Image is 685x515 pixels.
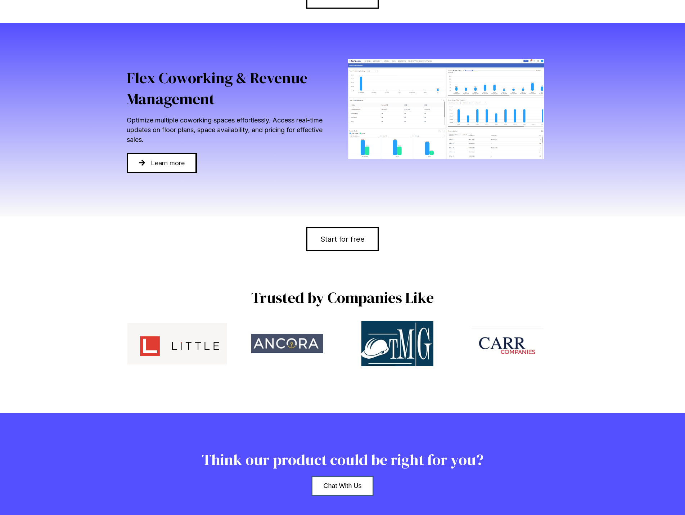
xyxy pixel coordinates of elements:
[311,476,373,496] a: Chat with us
[472,328,544,359] img: Carr Companies
[127,115,337,144] p: Optimize multiple coworking spaces effortlessly. Access real-time updates on floor plans, space a...
[202,449,483,470] span: Think our product could be right for you?
[127,323,227,364] img: Little Architects
[306,227,379,251] a: Start for free
[127,67,337,110] h2: Flex Coworking & Revenue Management
[361,321,433,366] img: The Missner Group
[348,59,544,159] img: CENTRALIZED MANAGEMENT AND INSIGHTS. Create location budgets, and manage progress in real time wi...
[127,287,559,308] h2: Trusted by Companies Like
[251,334,323,353] img: Ancora
[649,480,685,515] iframe: Chat Widget
[127,153,197,173] a: Learn more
